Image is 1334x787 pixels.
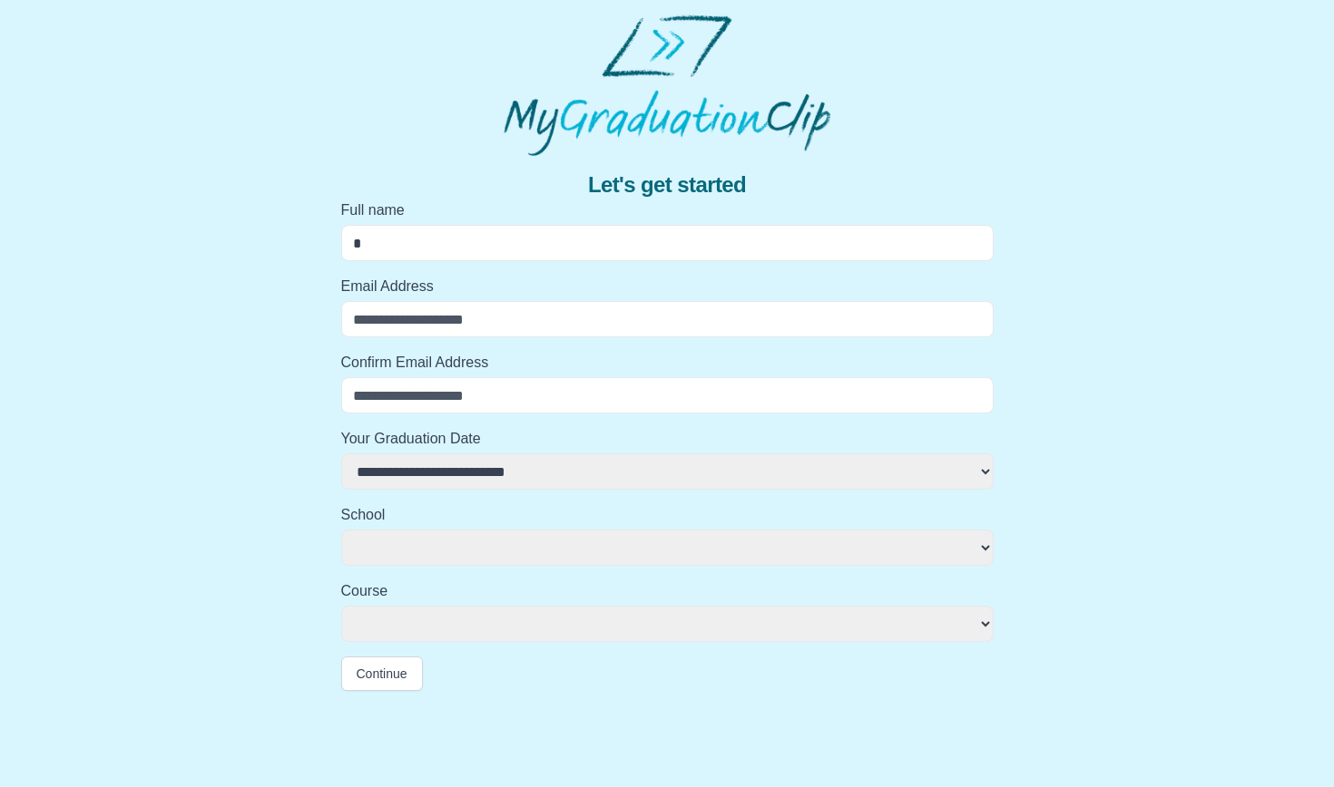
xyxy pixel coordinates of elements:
img: MyGraduationClip [504,15,830,156]
label: Course [341,580,994,602]
button: Continue [341,656,423,691]
label: Your Graduation Date [341,428,994,450]
label: Confirm Email Address [341,352,994,374]
label: Email Address [341,276,994,297]
span: Let's get started [588,170,746,199]
label: Full name [341,199,994,221]
label: School [341,504,994,526]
